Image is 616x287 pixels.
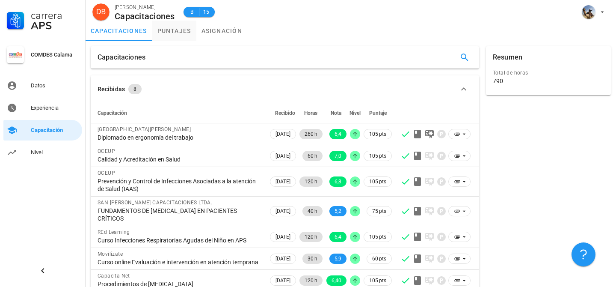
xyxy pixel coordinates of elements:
span: 5,2 [335,206,341,216]
span: 120 h [305,275,317,286]
div: Nivel [31,149,79,156]
div: [PERSON_NAME] [115,3,175,12]
a: Nivel [3,142,82,163]
div: Datos [31,82,79,89]
th: Horas [298,103,324,123]
span: Nota [331,110,341,116]
span: 260 h [305,129,317,139]
a: asignación [196,21,248,41]
div: Capacitaciones [98,46,145,69]
a: Experiencia [3,98,82,118]
span: 8 [133,84,136,94]
span: B [189,8,195,16]
span: 60 h [308,151,317,161]
div: COMDES Calama [31,51,79,58]
span: Puntaje [369,110,387,116]
span: 105 pts [369,276,386,285]
span: REd Learning [98,229,130,235]
div: Experiencia [31,105,79,111]
span: 15 [203,8,210,16]
div: Curso online Evaluación e intervención en atención temprana [98,258,261,266]
span: 105 pts [369,177,386,186]
span: OCEUP [98,170,115,176]
span: SAN [PERSON_NAME] CAPACITACIONES LTDA. [98,200,212,206]
span: Recibido [275,110,295,116]
span: [DATE] [275,232,290,242]
span: 105 pts [369,233,386,241]
span: 6,4 [335,129,341,139]
a: capacitaciones [86,21,152,41]
span: 105 pts [369,130,386,138]
th: Nota [324,103,348,123]
span: [DATE] [275,177,290,186]
div: Prevención y Control de Infecciones Asociadas a la atención de Salud (IAAS) [98,177,261,193]
span: 6,4 [335,232,341,242]
a: Datos [3,75,82,96]
span: 5,9 [335,254,341,264]
span: 7,0 [335,151,341,161]
div: Recibidas [98,84,125,94]
th: Puntaje [362,103,394,123]
span: [DATE] [275,129,290,139]
span: 105 pts [369,152,386,160]
div: 790 [493,77,503,85]
span: OCEUP [98,148,115,154]
span: Horas [304,110,317,116]
th: Capacitación [91,103,268,123]
span: [DATE] [275,206,290,216]
div: Capacitaciones [115,12,175,21]
div: Carrera [31,10,79,21]
span: Capacita Net [98,273,130,279]
div: Curso Infecciones Respiratorias Agudas del Niño en APS [98,236,261,244]
div: APS [31,21,79,31]
span: 30 h [308,254,317,264]
th: Recibido [268,103,298,123]
a: puntajes [152,21,196,41]
div: FUNDAMENTOS DE [MEDICAL_DATA] EN PACIENTES CRÍTICOS [98,207,261,222]
span: 40 h [308,206,317,216]
span: [DATE] [275,254,290,263]
span: DB [96,3,106,21]
div: Capacitación [31,127,79,134]
th: Nivel [348,103,362,123]
span: 75 pts [372,207,386,215]
span: Movilízate [98,251,123,257]
div: Resumen [493,46,522,69]
span: Nivel [349,110,361,116]
a: Capacitación [3,120,82,141]
span: [DATE] [275,151,290,161]
span: 6,8 [335,176,341,187]
button: Recibidas 8 [91,75,479,103]
span: 120 h [305,232,317,242]
div: avatar [92,3,110,21]
span: 6,40 [332,275,341,286]
span: [GEOGRAPHIC_DATA][PERSON_NAME] [98,126,191,132]
div: Total de horas [493,69,604,77]
span: [DATE] [275,276,290,285]
div: Diplomado en ergonomía del trabajo [98,134,261,141]
span: 60 pts [372,254,386,263]
span: 120 h [305,176,317,187]
div: avatar [582,5,595,19]
span: Capacitación [98,110,127,116]
div: Calidad y Acreditación en Salud [98,155,261,163]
